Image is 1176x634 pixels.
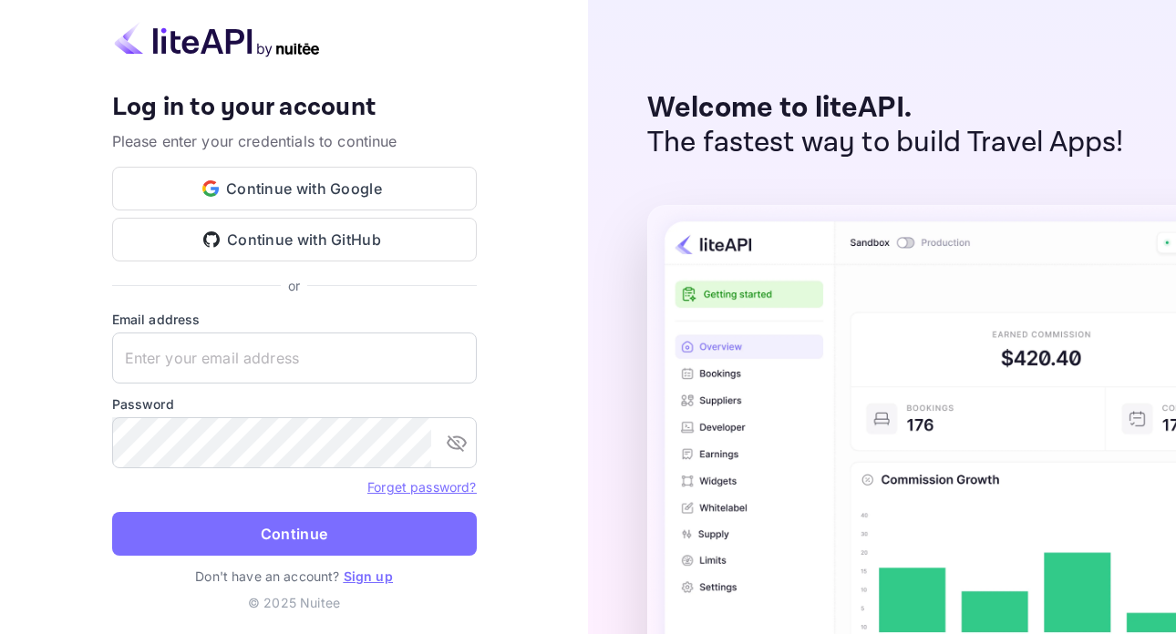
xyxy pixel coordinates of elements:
[112,218,477,261] button: Continue with GitHub
[288,276,300,295] p: or
[112,512,477,556] button: Continue
[367,477,476,496] a: Forget password?
[112,310,477,329] label: Email address
[112,130,477,152] p: Please enter your credentials to continue
[367,479,476,495] a: Forget password?
[647,126,1124,160] p: The fastest way to build Travel Apps!
[438,424,475,461] button: toggle password visibility
[112,332,477,383] input: Enter your email address
[112,593,477,612] p: © 2025 Nuitee
[344,568,393,584] a: Sign up
[112,92,477,124] h4: Log in to your account
[112,167,477,210] button: Continue with Google
[647,91,1124,126] p: Welcome to liteAPI.
[112,394,477,414] label: Password
[112,567,477,586] p: Don't have an account?
[112,22,322,57] img: liteapi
